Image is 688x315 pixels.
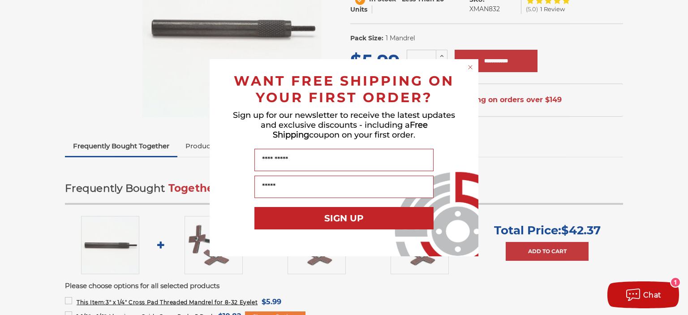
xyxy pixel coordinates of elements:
[233,110,455,140] span: Sign up for our newsletter to receive the latest updates and exclusive discounts - including a co...
[643,291,662,299] span: Chat
[607,281,679,308] button: Chat
[273,120,428,140] span: Free Shipping
[671,278,680,287] div: 1
[466,63,475,72] button: Close dialog
[254,207,434,229] button: SIGN UP
[234,73,454,106] span: WANT FREE SHIPPING ON YOUR FIRST ORDER?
